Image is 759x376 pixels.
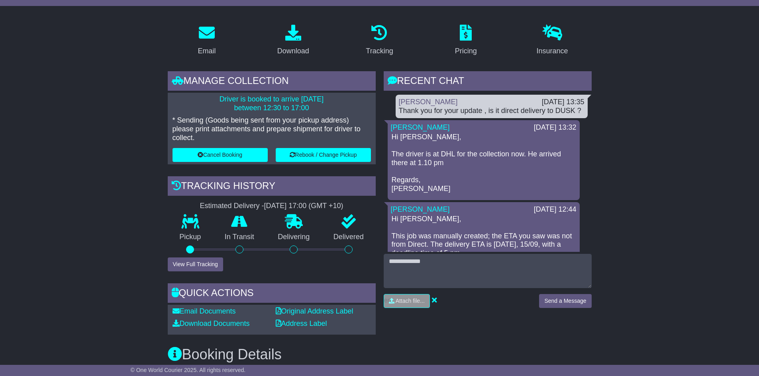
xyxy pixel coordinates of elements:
[168,202,376,210] div: Estimated Delivery -
[192,22,221,59] a: Email
[173,320,250,327] a: Download Documents
[168,283,376,305] div: Quick Actions
[213,233,266,242] p: In Transit
[168,71,376,93] div: Manage collection
[173,148,268,162] button: Cancel Booking
[198,46,216,56] div: Email
[531,22,573,59] a: Insurance
[266,233,322,242] p: Delivering
[276,320,327,327] a: Address Label
[537,46,568,56] div: Insurance
[168,257,223,271] button: View Full Tracking
[173,116,371,142] p: * Sending (Goods being sent from your pickup address) please print attachments and prepare shipme...
[264,202,343,210] div: [DATE] 17:00 (GMT +10)
[399,98,458,106] a: [PERSON_NAME]
[168,176,376,198] div: Tracking history
[534,205,577,214] div: [DATE] 12:44
[322,233,376,242] p: Delivered
[173,95,371,112] p: Driver is booked to arrive [DATE] between 12:30 to 17:00
[391,205,450,213] a: [PERSON_NAME]
[539,294,591,308] button: Send a Message
[542,98,584,107] div: [DATE] 13:35
[277,46,309,56] div: Download
[276,148,371,162] button: Rebook / Change Pickup
[366,46,393,56] div: Tracking
[173,307,236,315] a: Email Documents
[272,22,314,59] a: Download
[392,133,576,193] p: Hi [PERSON_NAME], The driver is at DHL for the collection now. He arrived there at 1.10 pm Regard...
[534,123,577,132] div: [DATE] 13:32
[399,107,584,115] div: Thank you for your update , is it direct delivery to DUSK ?
[276,307,353,315] a: Original Address Label
[168,347,592,362] h3: Booking Details
[391,123,450,131] a: [PERSON_NAME]
[361,22,398,59] a: Tracking
[450,22,482,59] a: Pricing
[392,215,576,284] p: Hi [PERSON_NAME], This job was manually created; the ETA you saw was not from Direct. The deliver...
[384,71,592,93] div: RECENT CHAT
[168,233,213,242] p: Pickup
[131,367,246,373] span: © One World Courier 2025. All rights reserved.
[455,46,477,56] div: Pricing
